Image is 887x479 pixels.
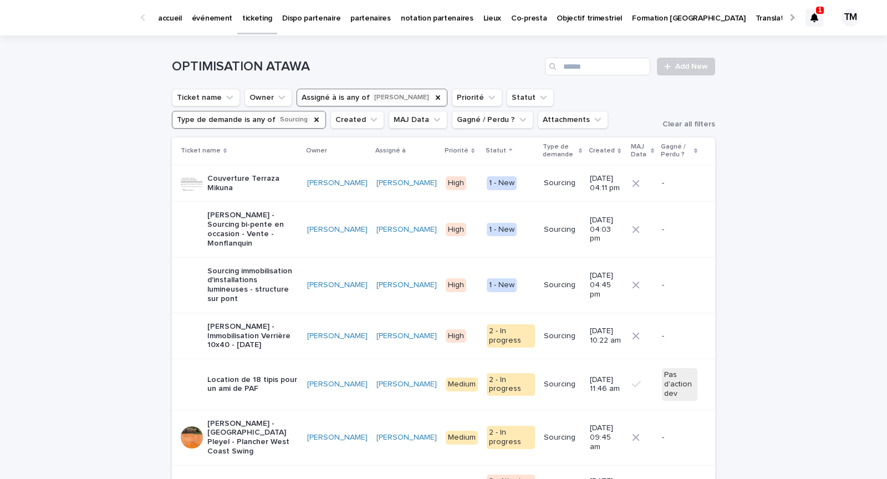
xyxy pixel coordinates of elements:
tr: [PERSON_NAME] - Immobilisation Verrière 10x40 - [DATE][PERSON_NAME] [PERSON_NAME] High2 - In prog... [172,313,715,359]
p: [PERSON_NAME] - Sourcing bi-pente en occasion - Vente - Monflanquin [207,211,298,248]
p: Assigné à [375,145,406,157]
a: [PERSON_NAME] [307,281,368,290]
p: Ticket name [181,145,221,157]
p: - [662,225,697,235]
div: High [446,278,466,292]
div: 2 - In progress [487,373,535,396]
tr: Location de 18 tipis pour un ami de PAF[PERSON_NAME] [PERSON_NAME] Medium2 - In progressSourcing[... [172,359,715,410]
button: MAJ Data [389,111,447,129]
p: Sourcing [544,332,581,341]
div: 2 - In progress [487,324,535,348]
div: 1 [806,9,823,27]
p: [DATE] 04:03 pm [590,216,623,243]
p: Priorité [445,145,468,157]
p: [DATE] 04:11 pm [590,174,623,193]
button: Type de demande [172,111,326,129]
span: Clear all filters [662,120,715,128]
p: - [662,332,697,341]
p: - [662,179,697,188]
div: 2 - In progress [487,426,535,449]
div: 1 - New [487,176,517,190]
p: [DATE] 11:46 am [590,375,623,394]
button: Assigné à [297,89,447,106]
p: - [662,433,697,442]
a: [PERSON_NAME] [376,380,437,389]
p: Gagné / Perdu ? [661,141,691,161]
p: [DATE] 10:22 am [590,327,623,345]
a: [PERSON_NAME] [376,332,437,341]
p: Sourcing [544,433,581,442]
div: Medium [446,378,478,391]
img: Ls34BcGeRexTGTNfXpUC [22,7,130,29]
button: Clear all filters [654,120,715,128]
div: High [446,329,466,343]
div: TM [842,9,859,27]
p: Location de 18 tipis pour un ami de PAF [207,375,298,394]
p: Sourcing [544,281,581,290]
p: MAJ Data [631,141,648,161]
p: [DATE] 09:45 am [590,424,623,451]
p: [DATE] 04:45 pm [590,271,623,299]
p: Type de demande [543,141,576,161]
a: [PERSON_NAME] [307,433,368,442]
div: 1 - New [487,278,517,292]
a: [PERSON_NAME] [307,179,368,188]
p: Statut [486,145,506,157]
button: Attachments [538,111,608,129]
button: Ticket name [172,89,240,106]
p: Sourcing [544,225,581,235]
h1: OPTIMISATION ATAWA [172,59,541,75]
div: High [446,176,466,190]
div: Pas d'action dev [662,368,697,400]
tr: Sourcing immobilisation d'installations lumineuses - structure sur pont[PERSON_NAME] [PERSON_NAME... [172,257,715,313]
p: Sourcing immobilisation d'installations lumineuses - structure sur pont [207,267,298,304]
button: Created [330,111,384,129]
p: Sourcing [544,179,581,188]
tr: [PERSON_NAME] - Sourcing bi-pente en occasion - Vente - Monflanquin[PERSON_NAME] [PERSON_NAME] Hi... [172,202,715,257]
div: 1 - New [487,223,517,237]
div: High [446,223,466,237]
a: [PERSON_NAME] [376,433,437,442]
a: Add New [657,58,715,75]
button: Owner [244,89,292,106]
a: [PERSON_NAME] [376,225,437,235]
p: Owner [306,145,327,157]
tr: [PERSON_NAME] - [GEOGRAPHIC_DATA] Pleyel - Plancher West Coast Swing[PERSON_NAME] [PERSON_NAME] M... [172,410,715,465]
a: [PERSON_NAME] [376,281,437,290]
button: Gagné / Perdu ? [452,111,533,129]
input: Search [545,58,650,75]
p: Sourcing [544,380,581,389]
a: [PERSON_NAME] [307,225,368,235]
div: Medium [446,431,478,445]
p: [PERSON_NAME] - Immobilisation Verrière 10x40 - [DATE] [207,322,298,350]
button: Statut [507,89,554,106]
p: Couverture Terraza Mikuna [207,174,298,193]
tr: Couverture Terraza Mikuna[PERSON_NAME] [PERSON_NAME] High1 - NewSourcing[DATE] 04:11 pm- [172,165,715,202]
p: [PERSON_NAME] - [GEOGRAPHIC_DATA] Pleyel - Plancher West Coast Swing [207,419,298,456]
p: Created [589,145,615,157]
a: [PERSON_NAME] [376,179,437,188]
button: Priorité [452,89,502,106]
span: Add New [675,63,708,70]
p: - [662,281,697,290]
a: [PERSON_NAME] [307,380,368,389]
a: [PERSON_NAME] [307,332,368,341]
p: 1 [818,6,822,14]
